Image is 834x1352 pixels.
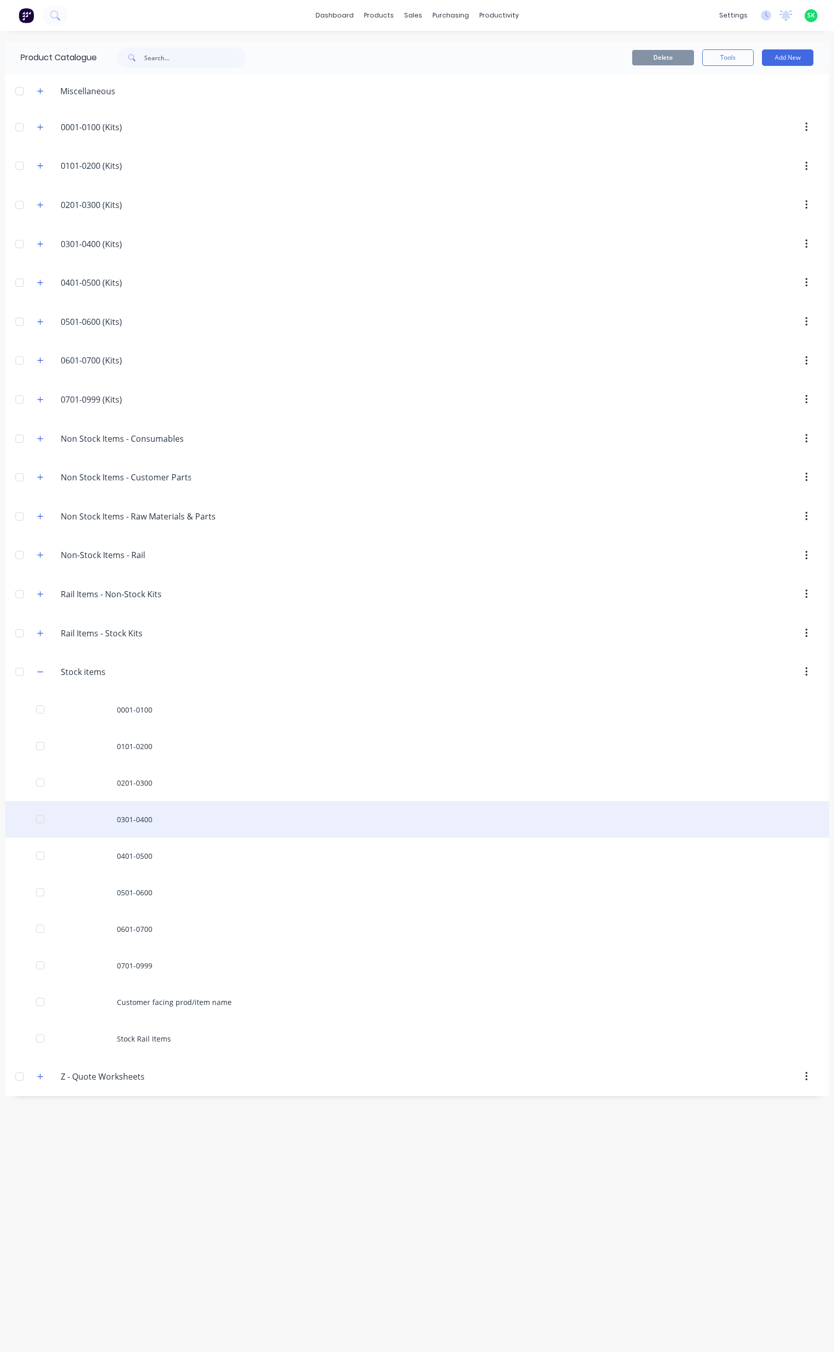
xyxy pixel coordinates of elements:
[144,47,246,68] input: Search...
[5,1020,829,1057] div: Stock Rail Items
[5,947,829,984] div: 0701-0999
[61,432,184,445] input: Enter category name
[61,238,183,250] input: Enter category name
[61,160,183,172] input: Enter category name
[61,627,183,639] input: Enter category name
[5,691,829,728] div: 0001-0100
[5,874,829,911] div: 0501-0600
[52,85,124,97] div: Miscellaneous
[5,801,829,838] div: 0301-0400
[807,11,815,20] span: SK
[310,8,359,23] a: dashboard
[61,276,183,289] input: Enter category name
[61,471,191,483] input: Enter category name
[427,8,474,23] div: purchasing
[61,549,183,561] input: Enter category name
[714,8,753,23] div: settings
[5,911,829,947] div: 0601-0700
[5,728,829,765] div: 0101-0200
[474,8,524,23] div: productivity
[5,41,97,74] div: Product Catalogue
[61,199,183,211] input: Enter category name
[61,393,183,406] input: Enter category name
[61,354,183,367] input: Enter category name
[359,8,399,23] div: products
[5,984,829,1020] div: Customer facing prod/item name
[19,8,34,23] img: Factory
[61,1070,183,1083] input: Enter category name
[5,838,829,874] div: 0401-0500
[61,510,216,523] input: Enter category name
[61,588,183,600] input: Enter category name
[632,50,694,65] button: Delete
[762,49,813,66] button: Add New
[61,316,183,328] input: Enter category name
[61,121,183,133] input: Enter category name
[702,49,754,66] button: Tools
[399,8,427,23] div: sales
[5,765,829,801] div: 0201-0300
[61,666,183,678] input: Enter category name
